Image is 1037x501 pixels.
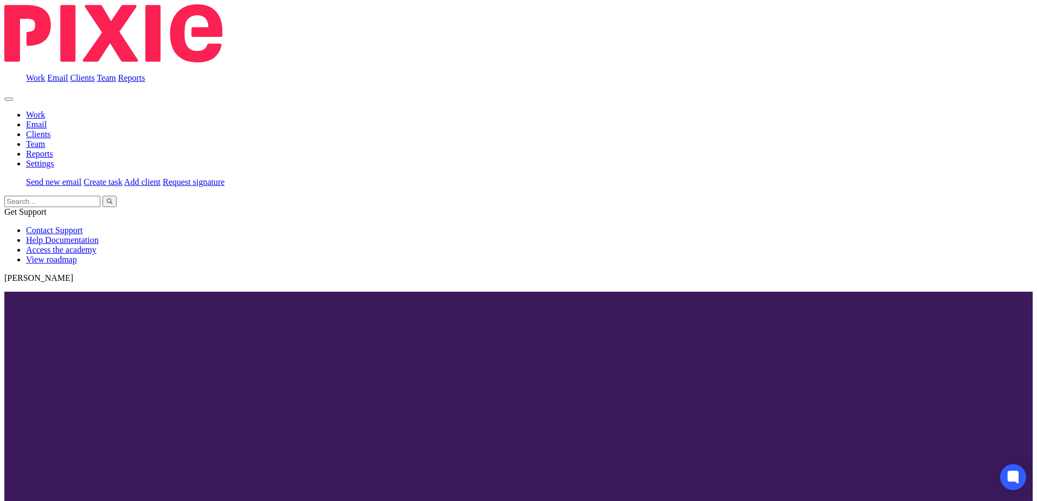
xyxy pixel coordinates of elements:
[47,73,68,82] a: Email
[26,255,77,264] a: View roadmap
[26,159,54,168] a: Settings
[4,4,222,62] img: Pixie
[163,177,225,187] a: Request signature
[118,73,145,82] a: Reports
[26,130,50,139] a: Clients
[26,235,99,245] a: Help Documentation
[103,196,117,207] button: Search
[26,120,47,129] a: Email
[26,177,81,187] a: Send new email
[70,73,94,82] a: Clients
[26,245,97,254] a: Access the academy
[4,273,1033,283] p: [PERSON_NAME]
[26,73,45,82] a: Work
[26,226,82,235] a: Contact Support
[84,177,123,187] a: Create task
[4,207,47,216] span: Get Support
[26,149,53,158] a: Reports
[4,196,100,207] input: Search
[26,110,45,119] a: Work
[97,73,116,82] a: Team
[26,139,45,149] a: Team
[124,177,161,187] a: Add client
